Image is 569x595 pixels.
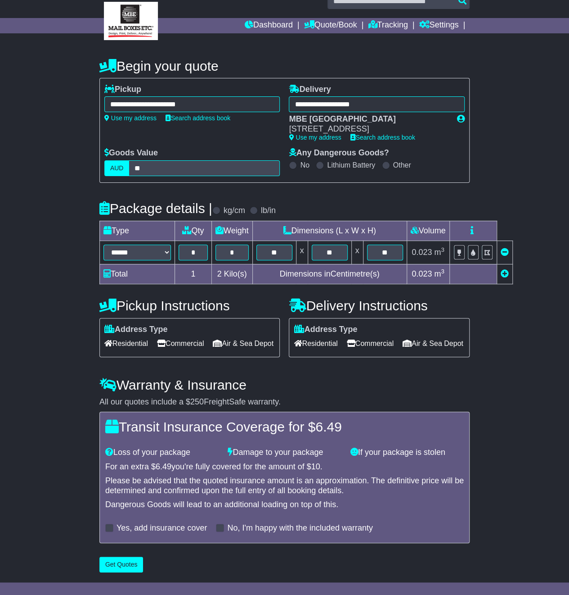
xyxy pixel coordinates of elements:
span: Air & Sea Depot [403,336,463,350]
a: Settings [419,18,458,33]
span: Residential [104,336,148,350]
div: All our quotes include a $ FreightSafe warranty. [99,397,470,407]
a: Quote/Book [304,18,357,33]
h4: Begin your quote [99,59,470,73]
label: Lithium Battery [327,161,375,169]
label: Delivery [289,85,331,95]
span: m [434,269,444,278]
sup: 3 [441,268,444,275]
span: 2 [217,269,222,278]
h4: Package details | [99,201,212,216]
span: m [434,248,444,257]
label: Address Type [294,325,357,335]
sup: 3 [441,246,444,253]
div: Please be advised that the quoted insurance amount is an approximation. The definitive price will... [105,476,464,495]
a: Remove this item [501,248,509,257]
label: No [300,161,309,169]
td: Type [99,221,175,241]
span: Commercial [347,336,394,350]
label: Any Dangerous Goods? [289,148,389,158]
a: Tracking [368,18,408,33]
span: 0.023 [412,248,432,257]
div: If your package is stolen [346,448,468,458]
div: Dangerous Goods will lead to an additional loading on top of this. [105,500,464,510]
label: Yes, add insurance cover [116,523,207,533]
h4: Delivery Instructions [289,298,470,313]
span: 250 [190,397,204,406]
span: 10 [311,462,320,471]
td: 1 [175,264,211,284]
td: Dimensions (L x W x H) [252,221,407,241]
span: 0.023 [412,269,432,278]
div: [STREET_ADDRESS] [289,124,448,134]
label: Address Type [104,325,168,335]
label: Goods Value [104,148,158,158]
a: Search address book [166,114,230,122]
span: 6.49 [156,462,171,471]
span: Commercial [157,336,204,350]
label: AUD [104,160,130,176]
a: Dashboard [245,18,293,33]
a: Use my address [289,134,341,141]
label: No, I'm happy with the included warranty [227,523,373,533]
td: x [351,241,363,264]
label: kg/cm [224,206,245,216]
h4: Transit Insurance Coverage for $ [105,419,464,434]
label: Pickup [104,85,141,95]
td: Qty [175,221,211,241]
td: Weight [211,221,252,241]
a: Search address book [350,134,415,141]
a: Use my address [104,114,157,122]
td: Dimensions in Centimetre(s) [252,264,407,284]
td: Volume [407,221,449,241]
div: Damage to your package [223,448,345,458]
td: Kilo(s) [211,264,252,284]
label: Other [393,161,411,169]
button: Get Quotes [99,557,143,572]
div: Loss of your package [101,448,223,458]
a: Add new item [501,269,509,278]
h4: Pickup Instructions [99,298,280,313]
div: For an extra $ you're fully covered for the amount of $ . [105,462,464,472]
span: Residential [294,336,337,350]
h4: Warranty & Insurance [99,377,470,392]
td: Total [99,264,175,284]
span: 6.49 [315,419,341,434]
label: lb/in [261,206,276,216]
td: x [296,241,308,264]
span: Air & Sea Depot [213,336,273,350]
div: MBE [GEOGRAPHIC_DATA] [289,114,448,124]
